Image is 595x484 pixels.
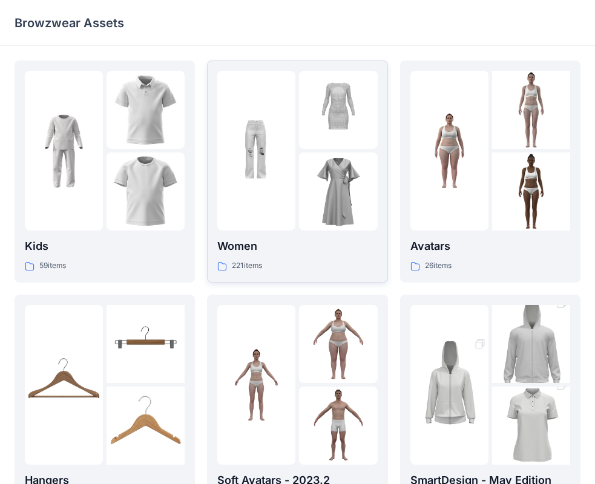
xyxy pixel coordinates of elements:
p: Avatars [410,238,570,255]
img: folder 3 [492,152,570,231]
p: 26 items [425,260,452,272]
p: 221 items [232,260,262,272]
img: folder 3 [299,152,377,231]
img: folder 1 [217,345,295,423]
p: Women [217,238,377,255]
img: folder 1 [410,326,488,443]
img: folder 2 [492,71,570,149]
img: folder 1 [410,112,488,190]
img: folder 2 [299,71,377,149]
p: Kids [25,238,185,255]
p: Browzwear Assets [15,15,124,31]
p: 59 items [39,260,66,272]
img: folder 1 [25,345,103,423]
a: folder 1folder 2folder 3Kids59items [15,60,195,283]
img: folder 1 [25,112,103,190]
img: folder 1 [217,112,295,190]
img: folder 2 [299,305,377,383]
img: folder 2 [107,71,185,149]
img: folder 2 [107,305,185,383]
a: folder 1folder 2folder 3Women221items [207,60,387,283]
a: folder 1folder 2folder 3Avatars26items [400,60,580,283]
img: folder 2 [492,286,570,403]
img: folder 3 [107,387,185,465]
img: folder 3 [107,152,185,231]
img: folder 3 [299,387,377,465]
